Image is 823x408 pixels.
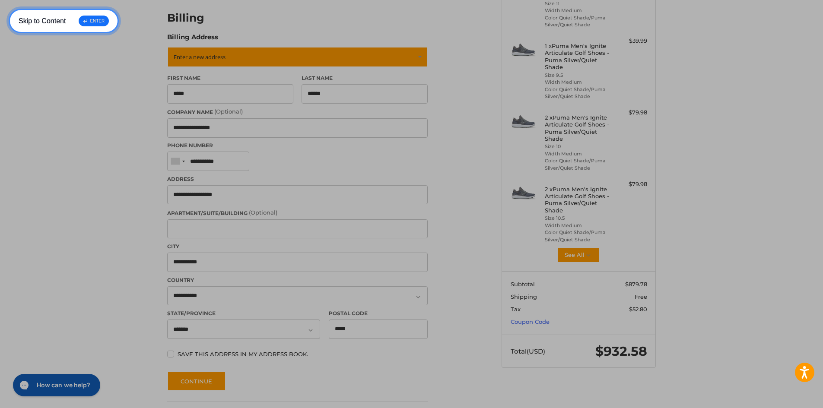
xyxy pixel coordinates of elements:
span: $52.80 [629,306,647,313]
li: Color Quiet Shade/Puma Silver/Quiet Shade [545,14,611,28]
span: Total (USD) [511,347,545,355]
legend: Billing Address [167,32,218,46]
label: State/Province [167,310,320,317]
h2: Billing [167,11,218,25]
li: Width Medium [545,222,611,229]
li: Color Quiet Shade/Puma Silver/Quiet Shade [545,157,611,171]
li: Size 9.5 [545,72,611,79]
span: $932.58 [595,343,647,359]
a: Coupon Code [511,318,550,325]
li: Width Medium [545,150,611,158]
label: Address [167,175,428,183]
span: Enter a new address [174,53,226,61]
span: Tax [511,306,521,313]
label: Country [167,276,428,284]
li: Color Quiet Shade/Puma Silver/Quiet Shade [545,229,611,243]
div: $79.98 [613,108,647,117]
div: $79.98 [613,180,647,189]
label: Phone Number [167,142,428,149]
label: City [167,243,428,250]
small: (Optional) [249,209,277,216]
small: (Optional) [214,108,243,115]
h4: 1 x Puma Men's Ignite Articulate Golf Shoes - Puma Silver/Quiet Shade [545,42,611,70]
li: Size 10 [545,143,611,150]
span: $879.78 [625,281,647,288]
label: Save this address in my address book. [167,351,428,357]
li: Width Medium [545,7,611,14]
iframe: Gorgias live chat messenger [9,371,103,399]
label: Company Name [167,108,428,116]
h4: 2 x Puma Men's Ignite Articulate Golf Shoes - Puma Silver/Quiet Shade [545,186,611,214]
label: Last Name [302,74,428,82]
li: Width Medium [545,79,611,86]
a: Enter or select a different address [167,47,428,67]
li: Size 10.5 [545,215,611,222]
span: Subtotal [511,281,535,288]
li: Color Quiet Shade/Puma Silver/Quiet Shade [545,86,611,100]
label: First Name [167,74,293,82]
label: Apartment/Suite/Building [167,209,428,217]
button: See All [557,247,600,263]
div: $39.99 [613,37,647,45]
span: Shipping [511,293,537,300]
h4: 2 x Puma Men's Ignite Articulate Golf Shoes - Puma Silver/Quiet Shade [545,114,611,142]
button: Continue [167,371,226,391]
label: Postal Code [329,310,428,317]
span: Free [635,293,647,300]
